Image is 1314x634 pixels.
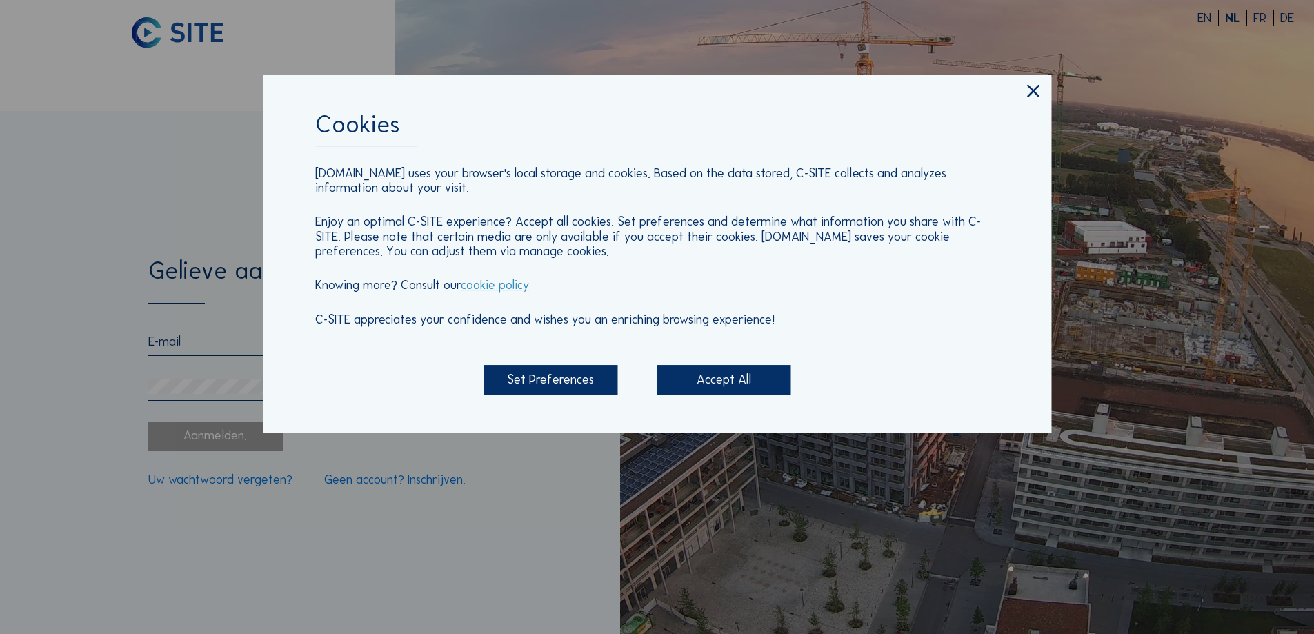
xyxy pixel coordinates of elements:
[315,166,999,196] p: [DOMAIN_NAME] uses your browser's local storage and cookies. Based on the data stored, C-SITE col...
[484,365,617,395] div: Set Preferences
[315,215,999,259] p: Enjoy an optimal C-SITE experience? Accept all cookies. Set preferences and determine what inform...
[315,279,999,294] p: Knowing more? Consult our
[315,112,999,147] div: Cookies
[461,278,529,293] a: cookie policy
[315,313,999,328] p: C-SITE appreciates your confidence and wishes you an enriching browsing experience!
[657,365,791,395] div: Accept All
